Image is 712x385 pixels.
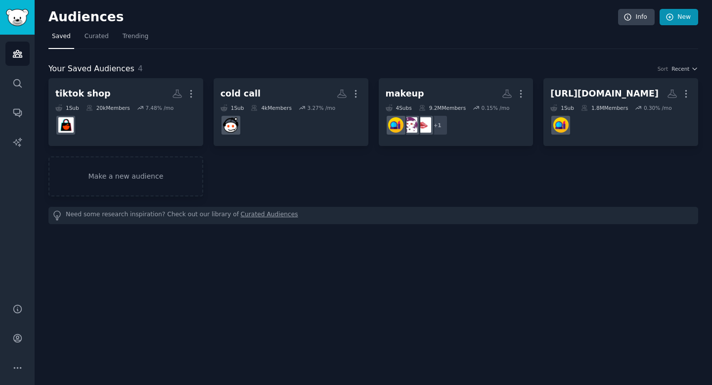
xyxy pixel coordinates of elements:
[48,156,203,196] a: Make a new audience
[6,9,29,26] img: GummySearch logo
[644,104,672,111] div: 0.30 % /mo
[123,32,148,41] span: Trending
[86,104,130,111] div: 20k Members
[48,78,203,146] a: tiktok shop1Sub20kMembers7.48% /moTikTokshop
[660,9,698,26] a: New
[119,29,152,49] a: Trending
[553,117,569,133] img: Makeup
[251,104,291,111] div: 4k Members
[386,104,412,111] div: 4 Sub s
[85,32,109,41] span: Curated
[55,88,111,100] div: tiktok shop
[223,117,238,133] img: coldcalling
[52,32,71,41] span: Saved
[48,9,618,25] h2: Audiences
[48,29,74,49] a: Saved
[221,104,244,111] div: 1 Sub
[214,78,368,146] a: cold call1Sub4kMembers3.27% /mocoldcalling
[81,29,112,49] a: Curated
[581,104,628,111] div: 1.8M Members
[416,117,431,133] img: MakeupAddicts
[241,210,298,221] a: Curated Audiences
[48,63,134,75] span: Your Saved Audiences
[55,104,79,111] div: 1 Sub
[543,78,698,146] a: [URL][DOMAIN_NAME]1Sub1.8MMembers0.30% /moMakeup
[482,104,510,111] div: 0.15 % /mo
[386,88,424,100] div: makeup
[550,104,574,111] div: 1 Sub
[618,9,655,26] a: Info
[48,207,698,224] div: Need some research inspiration? Check out our library of
[658,65,668,72] div: Sort
[419,104,466,111] div: 9.2M Members
[388,117,403,133] img: Makeup
[402,117,417,133] img: MakeupAddiction
[379,78,534,146] a: makeup4Subs9.2MMembers0.15% /mo+1MakeupAddictsMakeupAddictionMakeup
[221,88,261,100] div: cold call
[671,65,689,72] span: Recent
[671,65,698,72] button: Recent
[138,64,143,73] span: 4
[307,104,335,111] div: 3.27 % /mo
[427,115,448,136] div: + 1
[58,117,74,133] img: TikTokshop
[145,104,174,111] div: 7.48 % /mo
[550,88,659,100] div: [URL][DOMAIN_NAME]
